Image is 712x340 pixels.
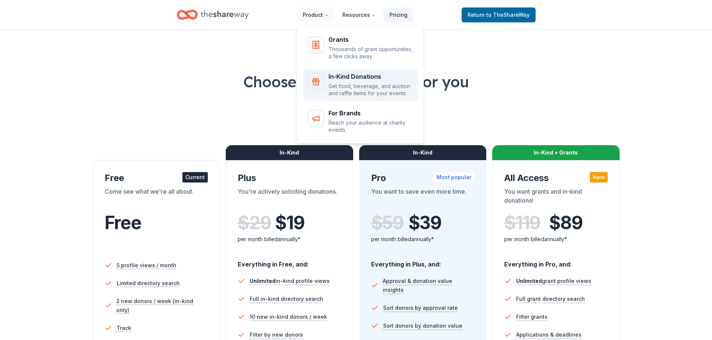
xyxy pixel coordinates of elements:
[383,303,458,312] span: Sort donors by approval rate
[504,187,608,208] div: You want grants and in-kind donations!
[177,6,249,24] a: Home
[516,312,548,321] span: Filter grants
[504,253,608,269] div: Everything in Pro, and:
[468,10,530,19] span: Return
[238,253,341,269] div: Everything in Free, and:
[516,278,591,284] span: grant profile views
[516,278,542,284] span: Unlimited
[250,312,327,321] span: 10 new in-kind donors / week
[504,235,608,244] div: per month billed annually*
[238,187,341,208] div: You're actively soliciting donations.
[371,253,475,269] div: Everything in Plus, and:
[516,330,582,339] span: Applications & deadlines
[250,278,275,284] span: Unlimited
[275,212,304,233] span: $ 19
[226,145,353,160] div: In-Kind
[371,235,475,244] div: per month billed annually*
[105,172,208,184] div: Free
[30,71,682,92] h1: Choose the perfect plan for you
[297,7,335,22] button: Product
[590,172,608,183] div: New
[329,82,414,97] p: Get food, beverage, and auction and raffle items for your events
[371,172,475,184] div: Pro
[303,69,418,102] a: In-Kind DonationsGet food, beverage, and auction and raffle items for your events
[117,279,180,288] span: Limited directory search
[117,324,131,333] span: Track
[250,330,303,339] span: Filter by new donors
[383,7,413,22] a: Pricing
[329,110,414,116] div: For Brands
[329,46,414,60] p: Thousands of grant opportunities, a few clicks away
[238,172,341,184] div: Plus
[383,321,462,330] span: Sort donors by donation value
[516,294,585,303] span: Full grant directory search
[434,172,474,183] div: Most popular
[329,119,414,134] p: Reach your audience at charity events
[329,74,414,79] div: In-Kind Donations
[250,294,323,303] span: Full in-kind directory search
[492,145,620,160] div: In-Kind + Grants
[549,212,582,233] span: $ 89
[303,32,418,65] a: GrantsThousands of grant opportunities, a few clicks away
[105,212,141,234] span: Free
[504,172,608,184] div: All Access
[105,187,208,208] div: Come see what we're all about.
[297,26,424,144] div: Product
[486,12,530,18] span: to TheShareWay
[359,145,487,160] div: In-Kind
[117,261,176,270] span: 5 profile views / month
[303,106,418,138] a: For BrandsReach your audience at charity events
[462,7,536,22] a: Returnto TheShareWay
[383,277,474,294] span: Approval & donation value insights
[182,172,208,183] div: Current
[238,235,341,244] div: per month billed annually*
[409,212,441,233] span: $ 39
[116,297,208,315] span: 2 new donors / week (in-kind only)
[250,278,330,284] span: in-kind profile views
[297,6,413,24] nav: Main
[336,7,382,22] button: Resources
[329,37,414,43] div: Grants
[371,187,475,208] div: You want to save even more time.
